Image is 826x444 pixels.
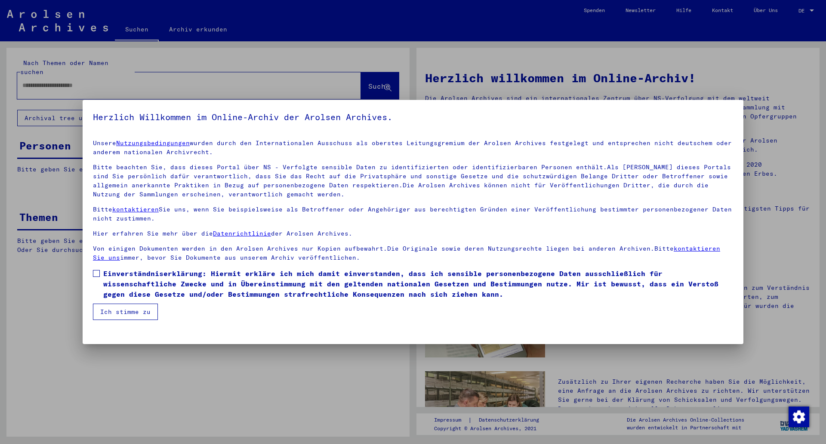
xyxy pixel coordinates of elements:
a: Datenrichtlinie [213,230,271,237]
p: Hier erfahren Sie mehr über die der Arolsen Archives. [93,229,733,238]
p: Von einigen Dokumenten werden in den Arolsen Archives nur Kopien aufbewahrt.Die Originale sowie d... [93,244,733,262]
button: Ich stimme zu [93,304,158,320]
p: Bitte beachten Sie, dass dieses Portal über NS - Verfolgte sensible Daten zu identifizierten oder... [93,163,733,199]
h5: Herzlich Willkommen im Online-Archiv der Arolsen Archives. [93,110,733,124]
img: Zustimmung ändern [789,407,809,427]
p: Unsere wurden durch den Internationalen Ausschuss als oberstes Leitungsgremium der Arolsen Archiv... [93,139,733,157]
a: Nutzungsbedingungen [116,139,190,147]
a: kontaktieren Sie uns [93,245,720,261]
p: Bitte Sie uns, wenn Sie beispielsweise als Betroffener oder Angehöriger aus berechtigten Gründen ... [93,205,733,223]
a: kontaktieren [112,205,159,213]
div: Zustimmung ändern [788,406,809,427]
span: Einverständniserklärung: Hiermit erkläre ich mich damit einverstanden, dass ich sensible personen... [103,268,733,299]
